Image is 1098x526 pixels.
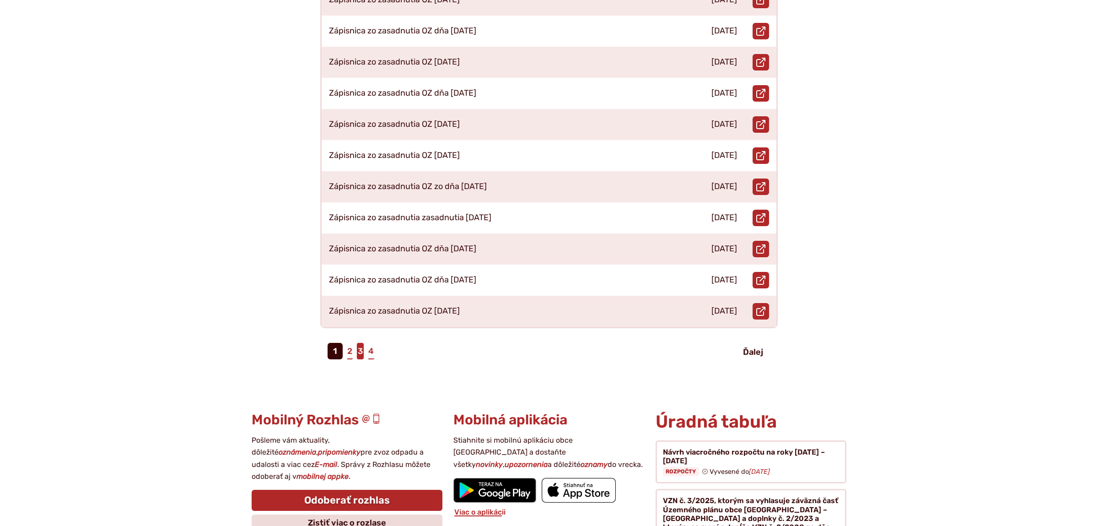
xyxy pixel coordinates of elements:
a: 2 [346,343,353,359]
p: Zápisnica zo zasadnutia OZ zo dňa [DATE] [329,182,487,192]
p: [DATE] [711,88,737,98]
a: Viac o aplikácii [453,508,506,516]
span: Ďalej [743,347,763,357]
p: Zápisnica zo zasadnutia OZ [DATE] [329,57,460,67]
p: [DATE] [711,306,737,316]
strong: novinky [476,460,503,469]
p: Stiahnite si mobilnú aplikáciu obce [GEOGRAPHIC_DATA] a dostaňte všetky , a dôležité do vrecka. [453,434,644,471]
p: [DATE] [711,151,737,161]
p: Pošleme vám aktuality, dôležité , pre zvoz odpadu a udalosti a viac cez . Správy z Rozhlasu môžet... [252,434,442,483]
strong: E-mail [315,460,337,469]
p: Zápisnica zo zasadnutia OZ [DATE] [329,306,460,316]
h3: Mobilná aplikácia [453,412,644,428]
span: 1 [328,343,343,359]
strong: pripomienky [318,448,361,456]
p: [DATE] [711,57,737,67]
strong: oznámenia [279,448,316,456]
p: [DATE] [711,26,737,36]
p: Zápisnica zo zasadnutia OZ [DATE] [329,119,460,130]
p: Zápisnica zo zasadnutia OZ dňa [DATE] [329,88,476,98]
a: Ďalej [736,344,770,360]
p: [DATE] [711,244,737,254]
strong: mobilnej appke [296,472,349,481]
p: [DATE] [711,182,737,192]
strong: upozornenia [505,460,548,469]
p: Zápisnica zo zasadnutia OZ dňa [DATE] [329,26,476,36]
img: Prejsť na mobilnú aplikáciu Sekule v App Store [542,478,616,503]
p: Zápisnica zo zasadnutia OZ [DATE] [329,151,460,161]
h2: Úradná tabuľa [656,412,846,432]
h3: Mobilný Rozhlas [252,412,442,428]
strong: oznamy [581,460,608,469]
p: Zápisnica zo zasadnutia OZ dňa [DATE] [329,275,476,285]
a: Odoberať rozhlas [252,490,442,511]
img: Prejsť na mobilnú aplikáciu Sekule v službe Google Play [453,478,536,503]
a: 3 [357,343,364,359]
p: [DATE] [711,275,737,285]
a: Návrh viacročného rozpočtu na roky [DATE] – [DATE] Rozpočty Vyvesené do[DATE] [656,440,846,484]
p: Zápisnica zo zasadnutia OZ dňa [DATE] [329,244,476,254]
p: [DATE] [711,213,737,223]
p: [DATE] [711,119,737,130]
a: 4 [367,343,375,359]
p: Zápisnica zo zasadnutia zasadnutia [DATE] [329,213,491,223]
